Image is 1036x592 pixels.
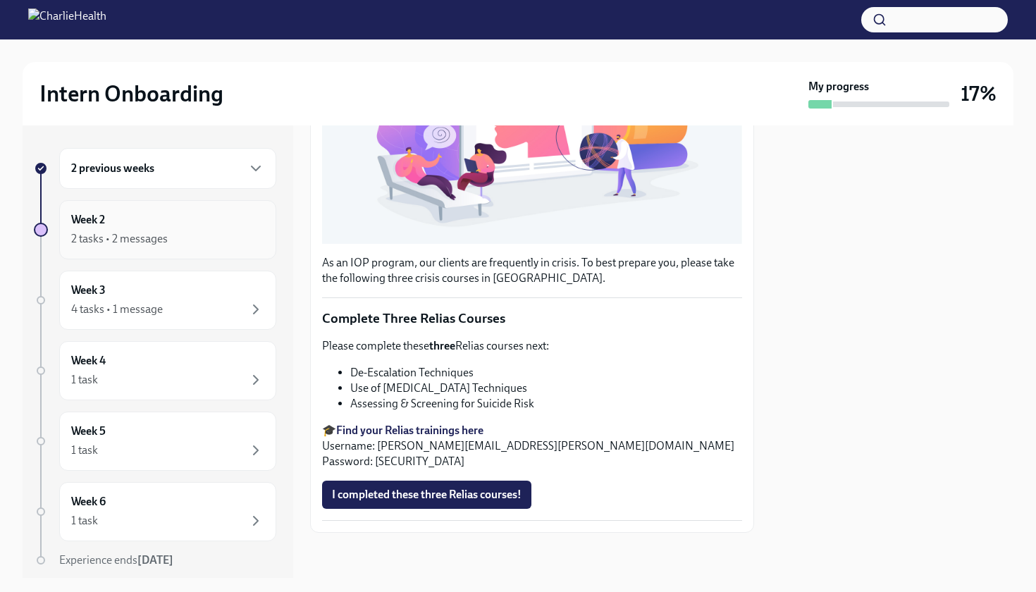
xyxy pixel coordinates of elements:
a: Week 22 tasks • 2 messages [34,200,276,259]
li: Assessing & Screening for Suicide Risk [350,396,742,412]
strong: three [429,339,455,352]
img: CharlieHealth [28,8,106,31]
span: Experience ends [59,553,173,567]
p: As an IOP program, our clients are frequently in crisis. To best prepare you, please take the fol... [322,255,742,286]
p: Please complete these Relias courses next: [322,338,742,354]
h6: Week 2 [71,212,105,228]
span: I completed these three Relias courses! [332,488,522,502]
a: Find your Relias trainings here [336,424,483,437]
div: 2 previous weeks [59,148,276,189]
h6: Week 5 [71,424,106,439]
h3: 17% [961,81,997,106]
a: Week 41 task [34,341,276,400]
h6: Week 6 [71,494,106,510]
div: 1 task [71,443,98,458]
div: 1 task [71,513,98,529]
p: Complete Three Relias Courses [322,309,742,328]
h6: Week 3 [71,283,106,298]
button: I completed these three Relias courses! [322,481,531,509]
p: 🎓 Username: [PERSON_NAME][EMAIL_ADDRESS][PERSON_NAME][DOMAIN_NAME] Password: [SECURITY_DATA] [322,423,742,469]
a: Week 61 task [34,482,276,541]
div: 2 tasks • 2 messages [71,231,168,247]
strong: My progress [808,79,869,94]
li: Use of [MEDICAL_DATA] Techniques [350,381,742,396]
div: 4 tasks • 1 message [71,302,163,317]
h6: 2 previous weeks [71,161,154,176]
div: 1 task [71,372,98,388]
h6: Week 4 [71,353,106,369]
h2: Intern Onboarding [39,80,223,108]
a: Week 34 tasks • 1 message [34,271,276,330]
a: Week 51 task [34,412,276,471]
strong: [DATE] [137,553,173,567]
li: De-Escalation Techniques [350,365,742,381]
